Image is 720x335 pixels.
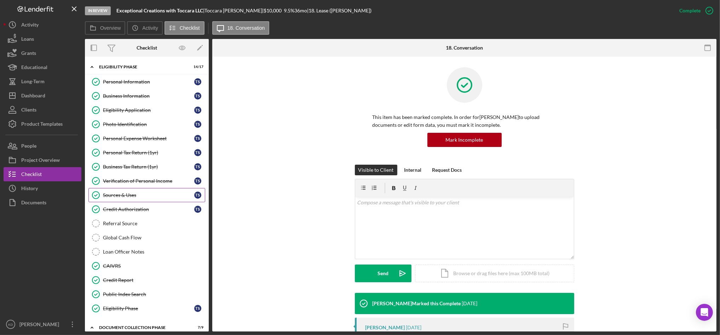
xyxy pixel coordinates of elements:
[88,188,205,202] a: Sources & UsesTS
[194,107,201,114] div: T S
[103,150,194,155] div: Personal Tax Return (1yr)
[21,18,39,34] div: Activity
[191,325,203,330] div: 7 / 9
[103,235,205,240] div: Global Cash Flow
[4,32,81,46] button: Loans
[103,178,194,184] div: Verification of Personal Income
[4,139,81,153] button: People
[88,89,205,103] a: Business InformationTS
[4,60,81,74] button: Educational
[88,174,205,188] a: Verification of Personal IncomeTS
[88,103,205,117] a: Eligibility ApplicationTS
[307,8,371,13] div: | 18. Lease ([PERSON_NAME])
[205,8,264,13] div: Toccara [PERSON_NAME] |
[4,89,81,103] button: Dashboard
[103,277,205,283] div: Credit Report
[18,317,64,333] div: [PERSON_NAME]
[21,60,47,76] div: Educational
[446,45,483,51] div: 18. Conversation
[21,153,60,169] div: Project Overview
[165,21,205,35] button: Checklist
[194,149,201,156] div: T S
[103,263,205,269] div: CAIVRS
[4,18,81,32] button: Activity
[21,167,42,183] div: Checklist
[88,273,205,287] a: Credit Report
[21,139,36,155] div: People
[21,103,36,119] div: Clients
[103,136,194,141] div: Personal Expense Worksheet
[264,7,282,13] span: $10,000
[142,25,158,31] label: Activity
[103,121,194,127] div: Photo Identification
[88,131,205,146] a: Personal Expense WorksheetTS
[194,206,201,213] div: T S
[21,46,36,62] div: Grants
[21,89,45,104] div: Dashboard
[194,305,201,312] div: T S
[355,265,411,282] button: Send
[4,317,81,331] button: KD[PERSON_NAME]
[88,160,205,174] a: Business Tax Return (1yr)TS
[99,325,186,330] div: Document Collection Phase
[88,301,205,316] a: Eligibility PhaseTS
[88,259,205,273] a: CAIVRS
[429,165,466,175] button: Request Docs
[103,93,194,99] div: Business Information
[88,231,205,245] a: Global Cash Flow
[373,301,461,306] div: [PERSON_NAME] Marked this Complete
[294,8,307,13] div: 36 mo
[85,6,111,15] div: In Review
[4,167,81,181] button: Checklist
[284,8,294,13] div: 9.5 %
[88,216,205,231] a: Referral Source
[88,245,205,259] a: Loan Officer Notes
[365,325,405,330] div: [PERSON_NAME]
[21,195,46,211] div: Documents
[99,65,186,69] div: Eligibility Phase
[88,146,205,160] a: Personal Tax Return (1yr)TS
[4,103,81,117] button: Clients
[378,265,388,282] div: Send
[103,249,205,255] div: Loan Officer Notes
[103,206,194,212] div: Credit Authorization
[4,74,81,89] button: Long-Term
[194,121,201,128] div: T S
[696,304,713,321] div: Open Intercom Messenger
[100,25,121,31] label: Overview
[21,74,45,90] div: Long-Term
[103,221,205,226] div: Referral Source
[21,117,63,133] div: Product Templates
[446,133,483,147] div: Mark Incomplete
[406,325,422,330] time: 2025-09-04 00:06
[103,192,194,198] div: Sources & Uses
[358,165,394,175] div: Visible to Client
[4,117,81,131] button: Product Templates
[4,46,81,60] button: Grants
[4,195,81,210] a: Documents
[432,165,462,175] div: Request Docs
[4,153,81,167] button: Project Overview
[194,78,201,85] div: T S
[103,79,194,85] div: Personal Information
[116,8,205,13] div: |
[180,25,200,31] label: Checklist
[88,75,205,89] a: Personal InformationTS
[103,164,194,170] div: Business Tax Return (1yr)
[194,163,201,170] div: T S
[85,21,125,35] button: Overview
[212,21,270,35] button: 18. Conversation
[4,181,81,195] button: History
[194,135,201,142] div: T S
[8,323,13,327] text: KD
